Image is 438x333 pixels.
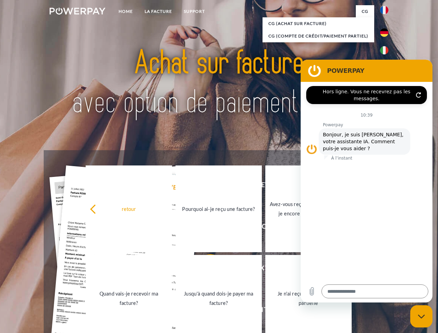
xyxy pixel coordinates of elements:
[269,289,347,308] div: Je n'ai reçu qu'une livraison partielle
[66,33,372,133] img: title-powerpay_fr.svg
[180,289,258,308] div: Jusqu'à quand dois-je payer ma facture?
[90,289,168,308] div: Quand vais-je recevoir ma facture?
[90,204,168,213] div: retour
[380,6,388,14] img: fr
[265,165,352,252] a: Avez-vous reçu mes paiements, ai-je encore un solde ouvert?
[139,5,178,18] a: LA FACTURE
[301,60,432,302] iframe: Fenêtre de messagerie
[178,5,211,18] a: Support
[380,28,388,37] img: de
[263,30,374,42] a: CG (Compte de crédit/paiement partiel)
[356,5,374,18] a: CG
[380,46,388,54] img: it
[263,17,374,30] a: CG (achat sur facture)
[50,8,105,15] img: logo-powerpay-white.svg
[180,204,258,213] div: Pourquoi ai-je reçu une facture?
[113,5,139,18] a: Home
[410,305,432,327] iframe: Bouton de lancement de la fenêtre de messagerie, conversation en cours
[269,199,347,218] div: Avez-vous reçu mes paiements, ai-je encore un solde ouvert?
